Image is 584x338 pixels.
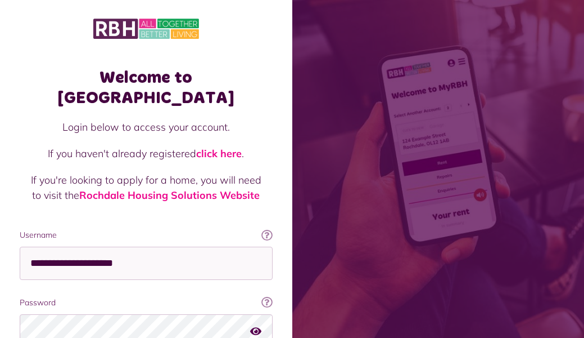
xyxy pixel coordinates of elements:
a: Rochdale Housing Solutions Website [79,189,260,202]
p: If you're looking to apply for a home, you will need to visit the [31,172,261,203]
h1: Welcome to [GEOGRAPHIC_DATA] [20,68,273,108]
label: Password [20,297,273,309]
label: Username [20,229,273,241]
p: If you haven't already registered . [31,146,261,161]
img: MyRBH [93,17,199,41]
a: click here [196,147,242,160]
p: Login below to access your account. [31,119,261,135]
